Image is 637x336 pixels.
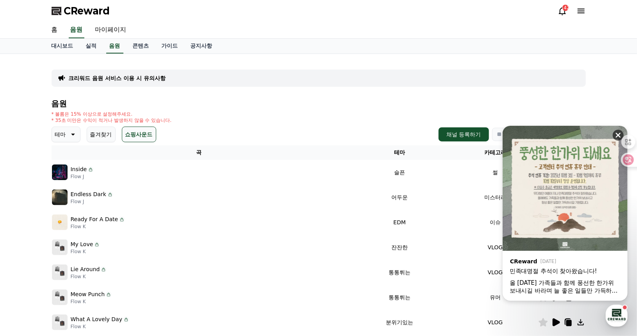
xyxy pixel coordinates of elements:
[52,189,68,205] img: music
[71,215,118,223] p: Ready For A Date
[453,235,538,260] td: VLOG
[80,39,103,54] a: 실적
[127,39,155,54] a: 콘텐츠
[69,22,84,38] a: 음원
[346,185,452,210] td: 어두운
[558,6,567,16] a: 142
[71,240,93,248] p: My Love
[453,160,538,185] td: 썰
[439,127,489,141] button: 채널 등록하기
[453,310,538,335] td: VLOG
[346,310,452,335] td: 분위기있는
[71,315,123,323] p: What A Lovely Day
[106,39,123,54] a: 음원
[71,165,87,173] p: Inside
[89,22,133,38] a: 마이페이지
[346,285,452,310] td: 통통튀는
[346,145,452,160] th: 테마
[71,298,112,305] p: Flow K
[55,129,66,140] p: 테마
[52,111,172,117] p: * 볼륨은 15% 이상으로 설정해주세요.
[52,117,172,123] p: * 35초 미만은 수익이 적거나 발생하지 않을 수 있습니다.
[453,210,538,235] td: 이슈
[346,210,452,235] td: EDM
[346,260,452,285] td: 통통튀는
[45,22,64,38] a: 홈
[52,239,68,255] img: music
[346,160,452,185] td: 슬픈
[71,248,100,255] p: Flow K
[71,190,106,198] p: Endless Dark
[52,127,80,142] button: 테마
[87,127,116,142] button: 즐겨찾기
[52,145,347,160] th: 곡
[122,127,156,142] button: 쇼핑사운드
[453,260,538,285] td: VLOG
[453,285,538,310] td: 유머
[52,99,586,108] h4: 음원
[52,248,101,267] a: 대화
[2,248,52,267] a: 홈
[52,265,68,280] img: music
[155,39,184,54] a: 가이드
[101,248,150,267] a: 설정
[52,315,68,330] img: music
[71,173,94,180] p: Flow J
[453,145,538,160] th: 카테고리
[346,235,452,260] td: 잔잔한
[25,259,29,266] span: 홈
[52,290,68,305] img: music
[71,265,100,273] p: Lie Around
[562,5,569,11] div: 142
[71,323,130,330] p: Flow K
[69,74,166,82] a: 크리워드 음원 서비스 이용 시 유의사항
[52,164,68,180] img: music
[121,259,130,266] span: 설정
[71,273,107,280] p: Flow K
[45,39,80,54] a: 대시보드
[71,223,125,230] p: Flow K
[52,5,110,17] a: CReward
[64,5,110,17] span: CReward
[184,39,219,54] a: 공지사항
[71,198,113,205] p: Flow J
[71,260,81,266] span: 대화
[71,290,105,298] p: Meow Punch
[453,185,538,210] td: 미스터리
[52,214,68,230] img: music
